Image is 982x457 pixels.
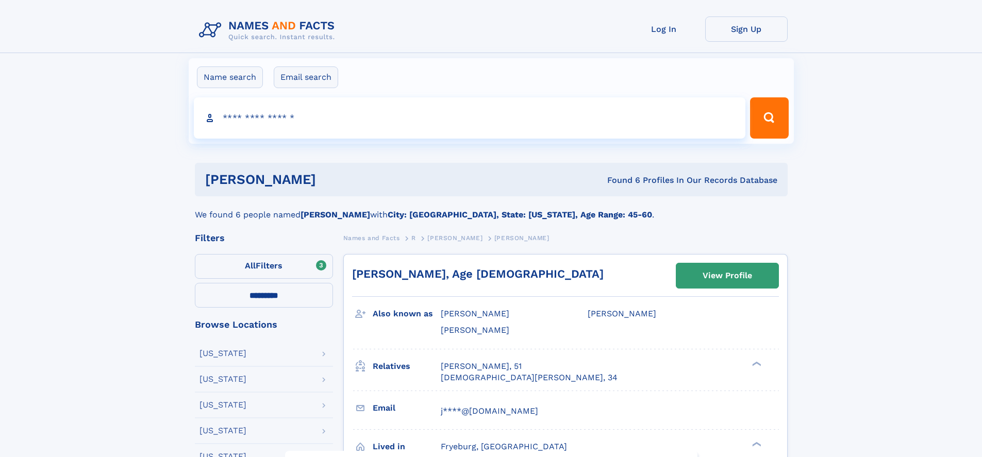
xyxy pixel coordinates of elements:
span: Fryeburg, [GEOGRAPHIC_DATA] [441,442,567,451]
a: Names and Facts [343,231,400,244]
a: R [411,231,416,244]
div: We found 6 people named with . [195,196,788,221]
div: [US_STATE] [199,375,246,383]
span: [PERSON_NAME] [441,309,509,318]
h3: Lived in [373,438,441,455]
a: [PERSON_NAME] [427,231,482,244]
span: All [245,261,256,270]
a: Sign Up [705,16,788,42]
a: View Profile [676,263,778,288]
span: [PERSON_NAME] [494,234,550,242]
div: [US_STATE] [199,349,246,358]
a: [PERSON_NAME], 51 [441,361,522,372]
b: City: [GEOGRAPHIC_DATA], State: [US_STATE], Age Range: 45-60 [388,210,652,219]
div: ❯ [750,360,762,367]
a: [PERSON_NAME], Age [DEMOGRAPHIC_DATA] [352,267,604,280]
a: [DEMOGRAPHIC_DATA][PERSON_NAME], 34 [441,372,618,383]
div: Filters [195,233,333,243]
div: ❯ [750,441,762,447]
div: Browse Locations [195,320,333,329]
label: Name search [197,66,263,88]
label: Email search [274,66,338,88]
label: Filters [195,254,333,279]
span: [PERSON_NAME] [427,234,482,242]
button: Search Button [750,97,788,139]
div: View Profile [703,264,752,287]
span: R [411,234,416,242]
h3: Also known as [373,305,441,323]
span: [PERSON_NAME] [441,325,509,335]
div: [US_STATE] [199,401,246,409]
input: search input [194,97,746,139]
span: [PERSON_NAME] [588,309,656,318]
div: [US_STATE] [199,427,246,435]
h1: [PERSON_NAME] [205,173,462,186]
a: Log In [623,16,705,42]
div: Found 6 Profiles In Our Records Database [461,175,777,186]
h3: Email [373,399,441,417]
img: Logo Names and Facts [195,16,343,44]
b: [PERSON_NAME] [301,210,370,219]
h3: Relatives [373,358,441,375]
